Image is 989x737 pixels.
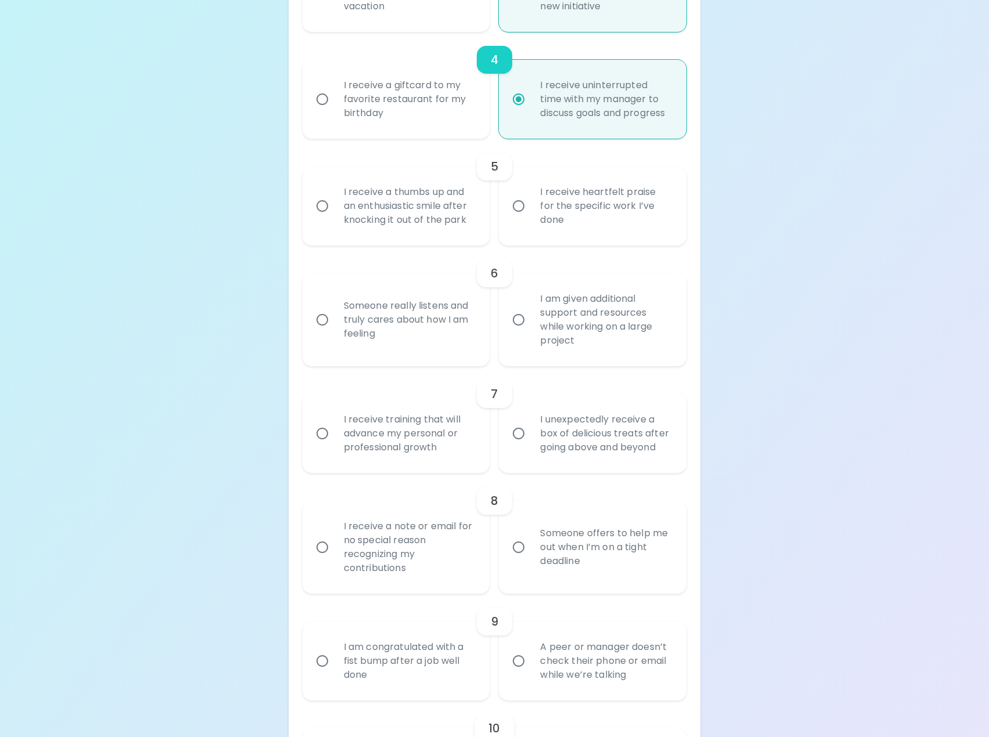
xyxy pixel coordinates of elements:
div: choice-group-check [303,366,687,473]
div: I unexpectedly receive a box of delicious treats after going above and beyond [531,399,680,468]
div: I receive a giftcard to my favorite restaurant for my birthday [335,64,484,134]
div: choice-group-check [303,473,687,594]
div: choice-group-check [303,594,687,700]
h6: 8 [491,492,498,510]
h6: 4 [491,50,498,69]
div: I receive a note or email for no special reason recognizing my contributions [335,505,484,589]
div: I receive training that will advance my personal or professional growth [335,399,484,468]
h6: 7 [491,385,498,403]
div: choice-group-check [303,245,687,366]
h6: 5 [491,157,498,176]
h6: 9 [491,612,498,631]
div: A peer or manager doesn’t check their phone or email while we’re talking [531,626,680,696]
div: choice-group-check [303,139,687,245]
h6: 6 [491,264,498,283]
div: choice-group-check [303,32,687,139]
div: I receive uninterrupted time with my manager to discuss goals and progress [531,64,680,134]
div: I receive a thumbs up and an enthusiastic smile after knocking it out of the park [335,171,484,241]
div: I am congratulated with a fist bump after a job well done [335,626,484,696]
div: I am given additional support and resources while working on a large project [531,278,680,362]
div: Someone offers to help me out when I’m on a tight deadline [531,512,680,582]
div: Someone really listens and truly cares about how I am feeling [335,285,484,355]
div: I receive heartfelt praise for the specific work I’ve done [531,171,680,241]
